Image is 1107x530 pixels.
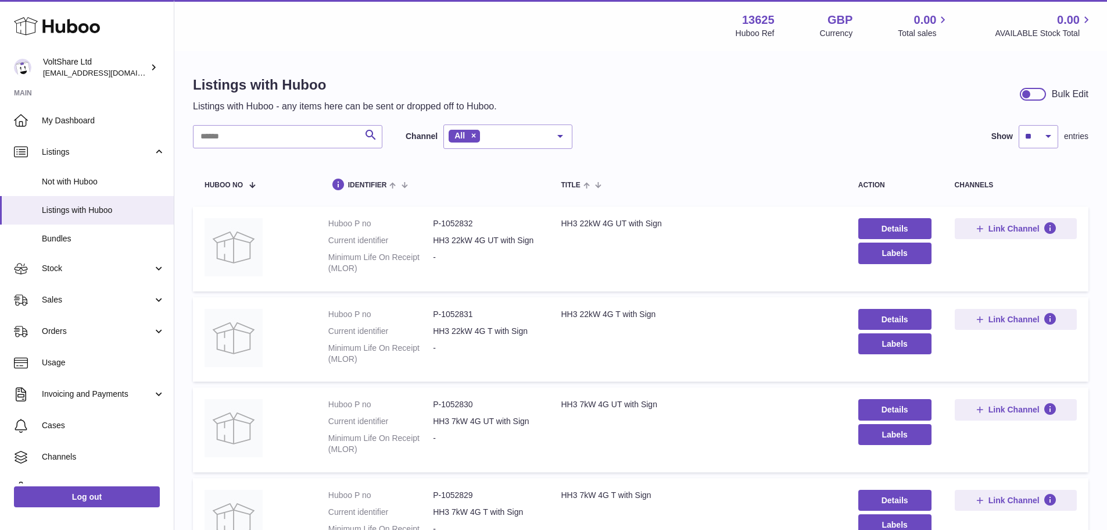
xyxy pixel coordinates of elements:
button: Link Channel [955,218,1077,239]
img: HH3 7kW 4G UT with Sign [205,399,263,457]
span: [EMAIL_ADDRESS][DOMAIN_NAME] [43,68,171,77]
div: VoltShare Ltd [43,56,148,79]
span: All [454,131,465,140]
button: Labels [858,333,932,354]
dd: - [433,433,538,455]
span: Orders [42,326,153,337]
a: Details [858,309,932,330]
a: Details [858,399,932,420]
strong: GBP [827,12,852,28]
div: Bulk Edit [1052,88,1088,101]
span: 0.00 [914,12,937,28]
strong: 13625 [742,12,775,28]
dt: Huboo P no [328,399,433,410]
span: Usage [42,357,165,368]
div: HH3 22kW 4G T with Sign [561,309,834,320]
span: Link Channel [988,404,1040,415]
dd: HH3 22kW 4G T with Sign [433,326,538,337]
dd: HH3 7kW 4G UT with Sign [433,416,538,427]
dd: - [433,343,538,365]
span: Listings [42,147,153,158]
button: Link Channel [955,490,1077,511]
span: AVAILABLE Stock Total [995,28,1093,39]
dd: HH3 7kW 4G T with Sign [433,507,538,518]
dd: P-1052832 [433,218,538,229]
span: Sales [42,294,153,305]
div: HH3 7kW 4G T with Sign [561,490,834,501]
dd: - [433,252,538,274]
span: Total sales [898,28,950,39]
dt: Current identifier [328,235,433,246]
button: Link Channel [955,399,1077,420]
dt: Minimum Life On Receipt (MLOR) [328,252,433,274]
button: Labels [858,243,932,264]
img: internalAdmin-13625@internal.huboo.com [14,59,31,76]
dt: Current identifier [328,326,433,337]
div: Currency [820,28,853,39]
dd: P-1052830 [433,399,538,410]
span: title [561,182,580,189]
dt: Current identifier [328,416,433,427]
span: Invoicing and Payments [42,389,153,400]
span: Cases [42,420,165,431]
span: Link Channel [988,495,1040,506]
div: action [858,182,932,189]
dt: Huboo P no [328,309,433,320]
span: Link Channel [988,223,1040,234]
span: Link Channel [988,314,1040,325]
p: Listings with Huboo - any items here can be sent or dropped off to Huboo. [193,100,497,113]
span: Listings with Huboo [42,205,165,216]
dt: Huboo P no [328,218,433,229]
label: Channel [406,131,438,142]
div: channels [955,182,1077,189]
span: entries [1064,131,1088,142]
div: Huboo Ref [736,28,775,39]
span: Bundles [42,233,165,244]
span: Channels [42,451,165,463]
dd: P-1052829 [433,490,538,501]
label: Show [991,131,1013,142]
span: Huboo no [205,182,243,189]
img: HH3 22kW 4G UT with Sign [205,218,263,276]
span: Not with Huboo [42,176,165,187]
a: Log out [14,486,160,507]
dd: HH3 22kW 4G UT with Sign [433,235,538,246]
span: My Dashboard [42,115,165,126]
span: identifier [348,182,387,189]
dd: P-1052831 [433,309,538,320]
dt: Current identifier [328,507,433,518]
button: Labels [858,424,932,445]
div: HH3 7kW 4G UT with Sign [561,399,834,410]
a: 0.00 Total sales [898,12,950,39]
div: HH3 22kW 4G UT with Sign [561,218,834,229]
img: HH3 22kW 4G T with Sign [205,309,263,367]
a: Details [858,218,932,239]
dt: Minimum Life On Receipt (MLOR) [328,343,433,365]
a: 0.00 AVAILABLE Stock Total [995,12,1093,39]
a: Details [858,490,932,511]
button: Link Channel [955,309,1077,330]
dt: Minimum Life On Receipt (MLOR) [328,433,433,455]
h1: Listings with Huboo [193,76,497,94]
span: 0.00 [1057,12,1080,28]
span: Stock [42,263,153,274]
dt: Huboo P no [328,490,433,501]
span: Settings [42,483,165,494]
